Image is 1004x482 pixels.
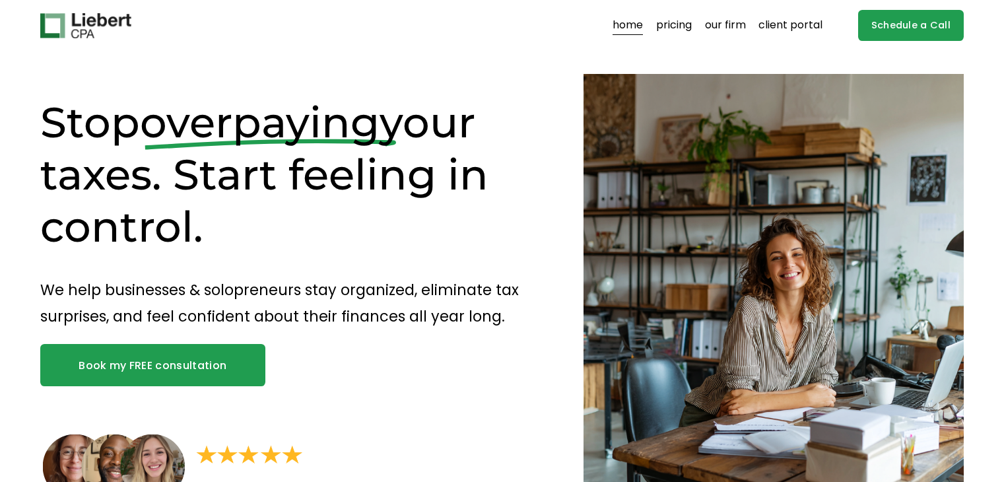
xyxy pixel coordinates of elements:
[40,13,131,38] img: Liebert CPA
[40,344,265,386] a: Book my FREE consultation
[858,10,964,41] a: Schedule a Call
[40,96,537,253] h1: Stop your taxes. Start feeling in control.
[758,15,822,36] a: client portal
[40,277,537,330] p: We help businesses & solopreneurs stay organized, eliminate tax surprises, and feel confident abo...
[705,15,746,36] a: our firm
[613,15,643,36] a: home
[656,15,692,36] a: pricing
[140,96,380,148] span: overpaying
